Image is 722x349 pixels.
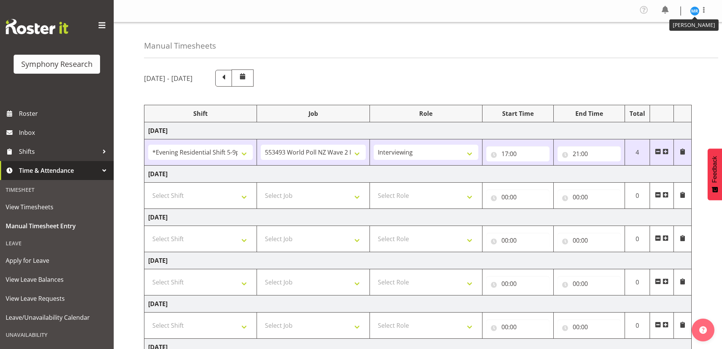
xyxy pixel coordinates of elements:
[2,327,112,343] div: Unavailability
[625,183,650,209] td: 0
[19,146,99,157] span: Shifts
[6,220,108,232] span: Manual Timesheet Entry
[629,109,646,118] div: Total
[6,293,108,304] span: View Leave Requests
[625,226,650,252] td: 0
[2,289,112,308] a: View Leave Requests
[6,201,108,213] span: View Timesheets
[374,109,478,118] div: Role
[558,146,621,161] input: Click to select...
[2,182,112,197] div: Timesheet
[2,235,112,251] div: Leave
[2,308,112,327] a: Leave/Unavailability Calendar
[144,41,216,50] h4: Manual Timesheets
[2,197,112,216] a: View Timesheets
[486,319,550,335] input: Click to select...
[6,312,108,323] span: Leave/Unavailability Calendar
[625,269,650,295] td: 0
[486,190,550,205] input: Click to select...
[144,74,193,82] h5: [DATE] - [DATE]
[486,276,550,291] input: Click to select...
[558,276,621,291] input: Click to select...
[19,108,110,119] span: Roster
[486,109,550,118] div: Start Time
[625,139,650,166] td: 4
[144,166,692,183] td: [DATE]
[6,274,108,285] span: View Leave Balances
[261,109,365,118] div: Job
[558,190,621,205] input: Click to select...
[21,58,92,70] div: Symphony Research
[558,109,621,118] div: End Time
[19,127,110,138] span: Inbox
[19,165,99,176] span: Time & Attendance
[708,148,722,200] button: Feedback - Show survey
[486,146,550,161] input: Click to select...
[148,109,253,118] div: Shift
[2,270,112,289] a: View Leave Balances
[144,252,692,269] td: [DATE]
[690,6,699,16] img: michael-robinson11856.jpg
[144,295,692,313] td: [DATE]
[6,19,68,34] img: Rosterit website logo
[699,326,707,334] img: help-xxl-2.png
[2,251,112,270] a: Apply for Leave
[711,156,718,183] span: Feedback
[625,313,650,339] td: 0
[486,233,550,248] input: Click to select...
[144,122,692,139] td: [DATE]
[6,255,108,266] span: Apply for Leave
[144,209,692,226] td: [DATE]
[558,319,621,335] input: Click to select...
[2,216,112,235] a: Manual Timesheet Entry
[558,233,621,248] input: Click to select...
